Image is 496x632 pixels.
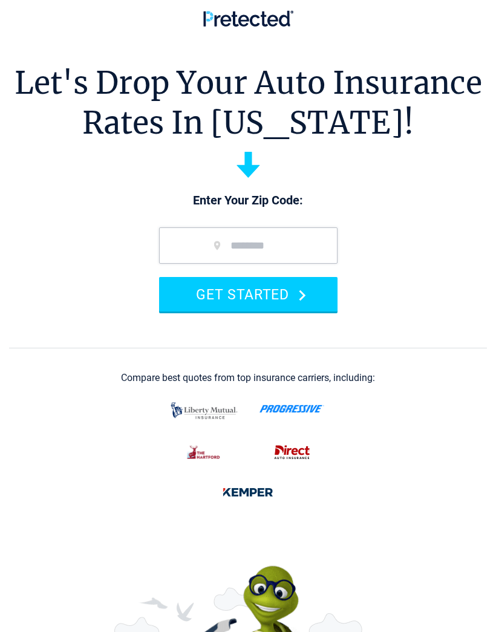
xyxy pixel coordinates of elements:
[168,396,241,425] img: liberty
[121,373,375,383] div: Compare best quotes from top insurance carriers, including:
[159,227,338,264] input: zip code
[268,440,316,465] img: direct
[216,480,280,505] img: kemper
[259,405,324,413] img: progressive
[15,64,482,143] h1: Let's Drop Your Auto Insurance Rates In [US_STATE]!
[203,10,293,27] img: Pretected Logo
[159,277,338,311] button: GET STARTED
[147,192,350,209] p: Enter Your Zip Code:
[180,440,228,465] img: thehartford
